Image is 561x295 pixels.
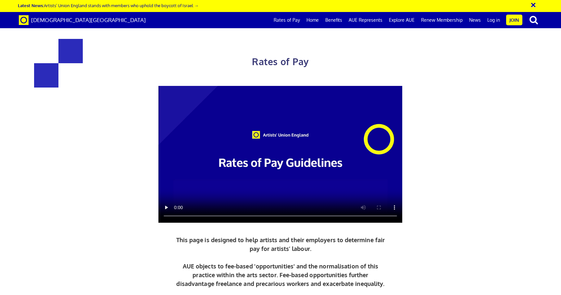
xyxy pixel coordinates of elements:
[466,12,484,28] a: News
[31,17,146,23] span: [DEMOGRAPHIC_DATA][GEOGRAPHIC_DATA]
[345,12,386,28] a: AUE Represents
[524,13,544,27] button: search
[418,12,466,28] a: Renew Membership
[270,12,303,28] a: Rates of Pay
[175,236,387,288] p: This page is designed to help artists and their employers to determine fair pay for artists’ labo...
[386,12,418,28] a: Explore AUE
[484,12,503,28] a: Log in
[303,12,322,28] a: Home
[322,12,345,28] a: Benefits
[506,15,522,25] a: Join
[18,3,44,8] strong: Latest News:
[252,56,309,67] span: Rates of Pay
[14,12,151,28] a: Brand [DEMOGRAPHIC_DATA][GEOGRAPHIC_DATA]
[18,3,198,8] a: Latest News:Artists’ Union England stands with members who uphold the boycott of Israel →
